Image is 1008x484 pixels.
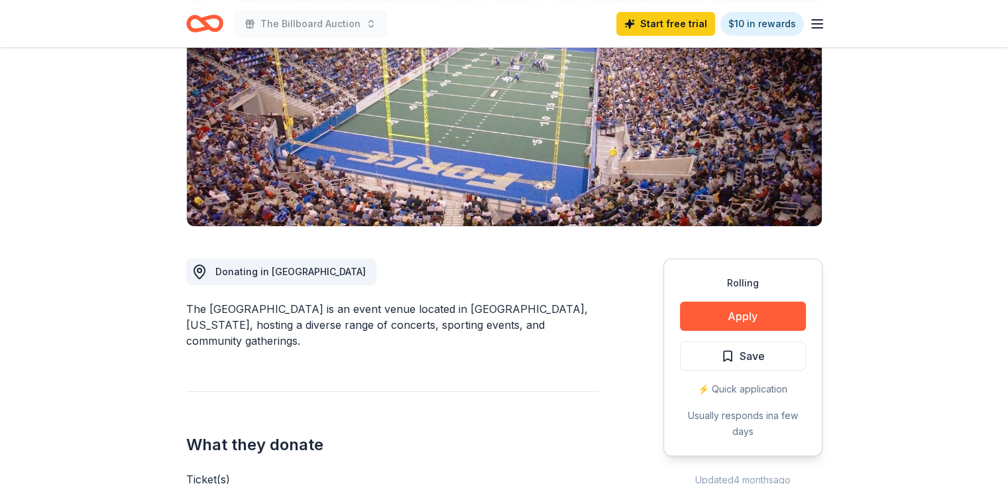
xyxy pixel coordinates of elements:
a: Home [186,8,223,39]
button: Apply [680,302,806,331]
div: Usually responds in a few days [680,408,806,440]
h2: What they donate [186,434,600,455]
span: The Billboard Auction [260,16,361,32]
div: The [GEOGRAPHIC_DATA] is an event venue located in [GEOGRAPHIC_DATA], [US_STATE], hosting a diver... [186,301,600,349]
span: Save [740,347,765,365]
span: Donating in [GEOGRAPHIC_DATA] [215,266,366,277]
div: Rolling [680,275,806,291]
button: Save [680,341,806,371]
button: The Billboard Auction [234,11,387,37]
a: Start free trial [616,12,715,36]
a: $10 in rewards [720,12,804,36]
div: ⚡️ Quick application [680,381,806,397]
